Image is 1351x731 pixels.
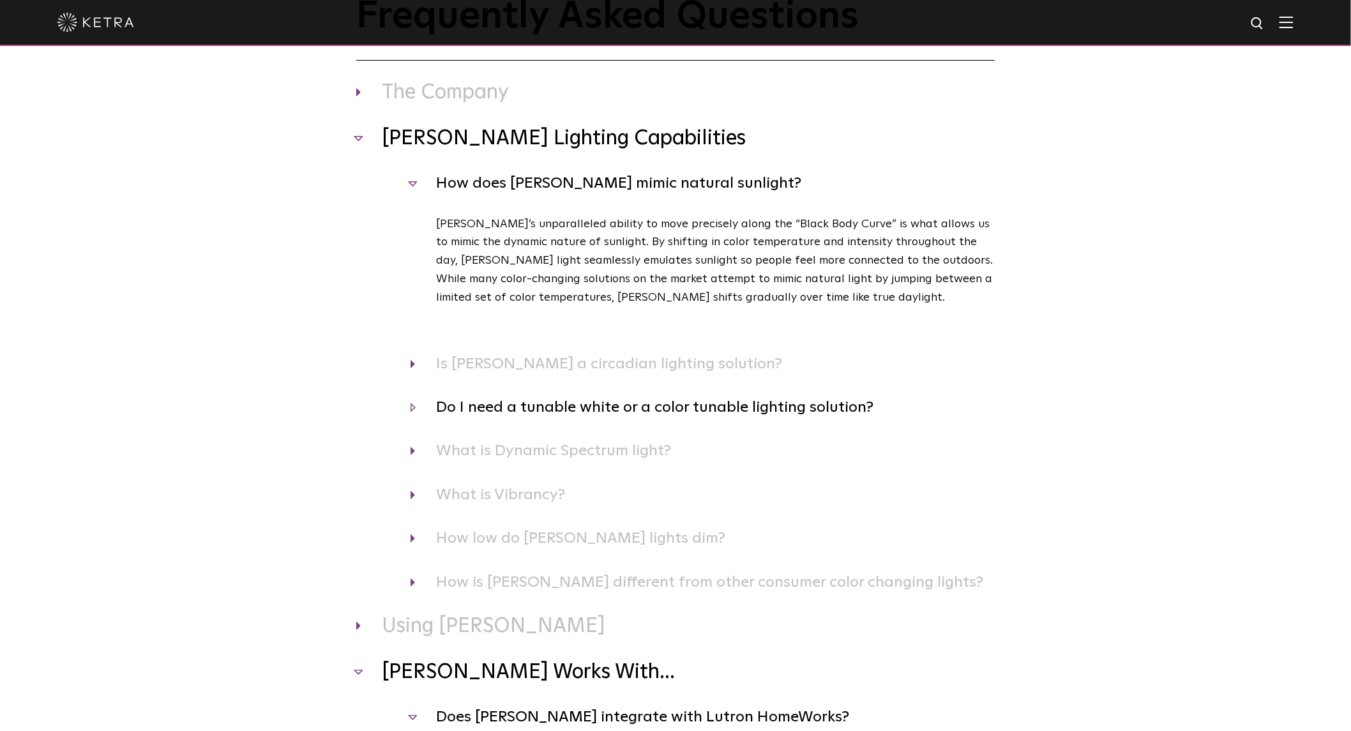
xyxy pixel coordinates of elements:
img: search icon [1250,16,1266,32]
h4: How is [PERSON_NAME] different from other consumer color changing lights? [411,570,995,594]
h4: What is Vibrancy? [411,483,995,507]
p: [PERSON_NAME]’s unparalleled ability to move precisely along the “Black Body Curve” is what allow... [436,215,995,307]
h4: What is Dynamic Spectrum light? [411,439,995,463]
h3: Using [PERSON_NAME] [356,614,995,640]
h4: How low do [PERSON_NAME] lights dim? [411,526,995,550]
h3: [PERSON_NAME] Lighting Capabilities [356,126,995,153]
h4: Does [PERSON_NAME] integrate with Lutron HomeWorks? [411,705,995,729]
h3: [PERSON_NAME] Works With... [356,659,995,686]
h3: The Company [356,80,995,107]
img: ketra-logo-2019-white [57,13,134,32]
h4: Is [PERSON_NAME] a circadian lighting solution? [411,352,995,376]
h4: Do I need a tunable white or a color tunable lighting solution? [411,395,995,419]
img: Hamburger%20Nav.svg [1279,16,1294,28]
h4: How does [PERSON_NAME] mimic natural sunlight? [411,171,995,195]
